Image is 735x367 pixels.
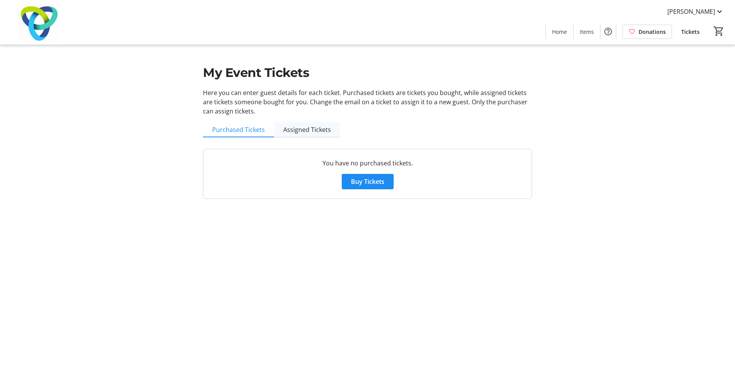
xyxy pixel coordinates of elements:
p: You have no purchased tickets. [213,158,522,168]
span: Items [580,28,594,36]
img: Trillium Health Partners Foundation's Logo [5,3,73,42]
button: Buy Tickets [342,174,394,189]
p: Here you can enter guest details for each ticket. Purchased tickets are tickets you bought, while... [203,88,532,116]
a: Items [574,25,600,39]
span: Assigned Tickets [283,127,331,133]
span: Home [552,28,567,36]
span: Donations [639,28,666,36]
button: Help [600,24,616,39]
h1: My Event Tickets [203,63,532,82]
span: [PERSON_NAME] [667,7,715,16]
span: Buy Tickets [351,177,384,186]
span: Tickets [681,28,700,36]
a: Home [546,25,573,39]
button: [PERSON_NAME] [661,5,730,18]
a: Tickets [675,25,706,39]
span: Purchased Tickets [212,127,265,133]
a: Donations [622,25,672,39]
button: Cart [712,24,726,38]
